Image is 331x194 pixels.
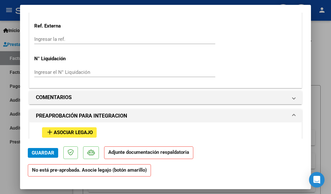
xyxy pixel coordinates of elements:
[108,149,189,155] strong: Adjunte documentación respaldatoria
[28,148,58,158] button: Guardar
[36,112,127,120] h1: PREAPROBACIÓN PARA INTEGRACION
[34,55,113,63] p: N° Liquidación
[34,22,113,30] p: Ref. Externa
[42,127,97,137] button: Asociar Legajo
[36,94,72,101] h1: COMENTARIOS
[309,172,325,188] div: Open Intercom Messenger
[29,91,302,104] mat-expansion-panel-header: COMENTARIOS
[29,109,302,122] mat-expansion-panel-header: PREAPROBACIÓN PARA INTEGRACION
[46,128,54,136] mat-icon: add
[54,130,93,136] span: Asociar Legajo
[28,164,151,177] strong: No está pre-aprobada. Asocie legajo (botón amarillo)
[32,150,54,156] span: Guardar
[29,122,302,147] div: PREAPROBACIÓN PARA INTEGRACION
